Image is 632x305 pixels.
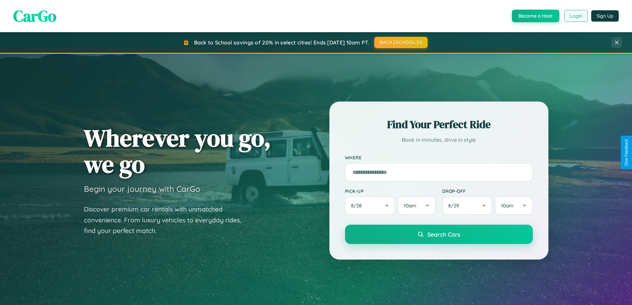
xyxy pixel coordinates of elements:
p: Discover premium car rentals with unmatched convenience. From luxury vehicles to everyday rides, ... [84,204,250,236]
label: Pick-up [345,188,436,194]
span: Back to School savings of 20% in select cities! Ends [DATE] 10am PT. [194,39,369,46]
button: BACK2SCHOOL20 [374,37,428,48]
button: 8/29 [442,196,493,215]
button: Login [564,10,588,22]
button: 10am [398,196,435,215]
p: Book in minutes, drive in style [345,135,533,145]
h2: Find Your Perfect Ride [345,117,533,132]
span: 10am [501,202,514,209]
span: 8 / 28 [351,202,365,209]
button: 10am [495,196,532,215]
label: Where [345,155,533,160]
label: Drop-off [442,188,533,194]
button: Sign Up [591,10,619,22]
span: CarGo [13,5,56,27]
h3: Begin your journey with CarGo [84,184,200,194]
button: Search Cars [345,225,533,244]
button: 8/28 [345,196,395,215]
span: 10am [404,202,416,209]
span: Search Cars [427,231,460,238]
h1: Wherever you go, we go [84,125,271,177]
div: Give Feedback [624,139,629,166]
span: 8 / 29 [448,202,462,209]
button: Become a Host [512,10,559,22]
